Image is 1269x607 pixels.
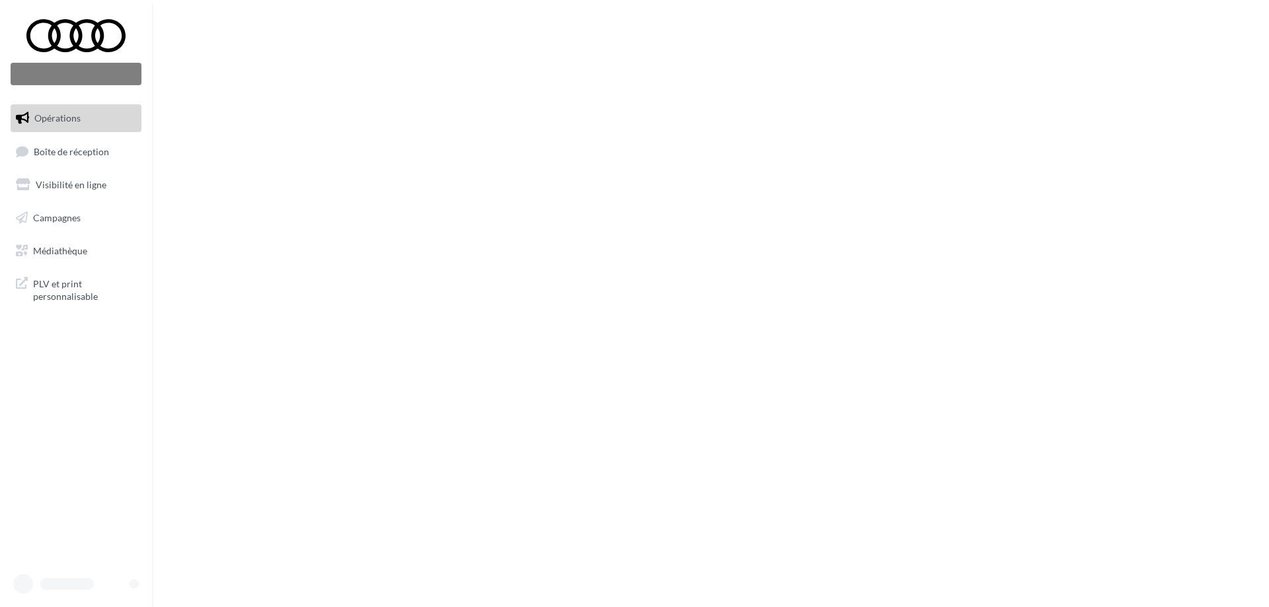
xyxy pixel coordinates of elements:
span: Médiathèque [33,244,87,256]
a: Campagnes [8,204,144,232]
a: Opérations [8,104,144,132]
a: Boîte de réception [8,137,144,166]
a: Médiathèque [8,237,144,265]
span: Opérations [34,112,81,124]
a: Visibilité en ligne [8,171,144,199]
div: Nouvelle campagne [11,63,141,85]
span: PLV et print personnalisable [33,275,136,303]
span: Visibilité en ligne [36,179,106,190]
span: Campagnes [33,212,81,223]
span: Boîte de réception [34,145,109,157]
a: PLV et print personnalisable [8,269,144,308]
